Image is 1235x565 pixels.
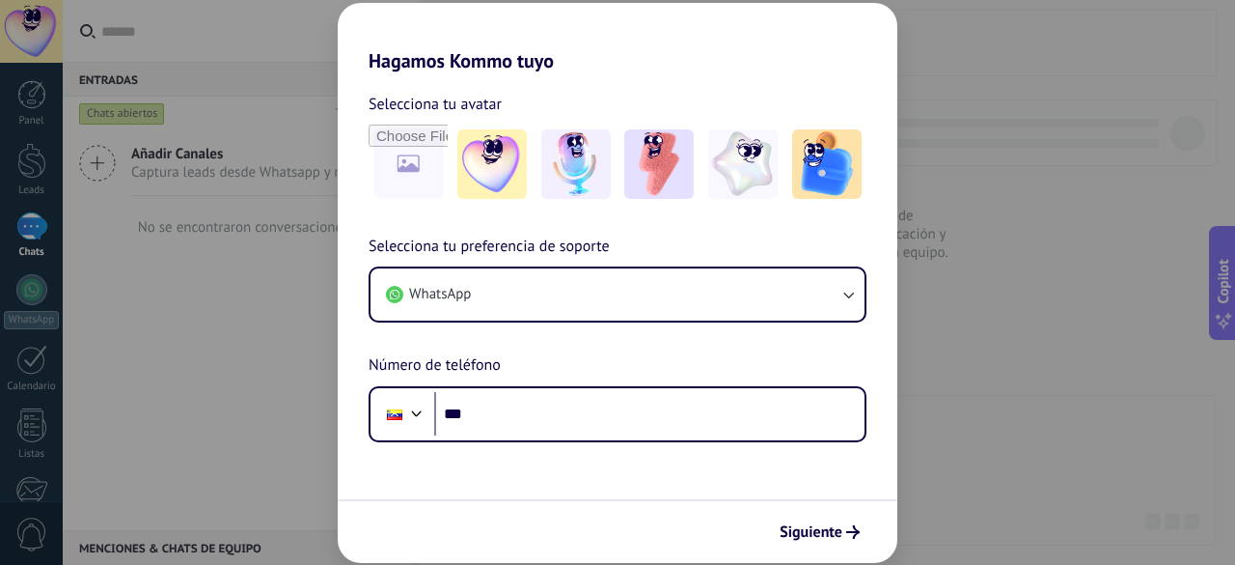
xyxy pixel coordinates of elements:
button: WhatsApp [370,268,864,321]
span: Siguiente [780,525,842,539]
img: -4.jpeg [708,129,778,199]
img: -5.jpeg [792,129,862,199]
span: WhatsApp [409,285,471,304]
span: Selecciona tu preferencia de soporte [369,235,610,260]
img: -1.jpeg [457,129,527,199]
span: Selecciona tu avatar [369,92,502,117]
div: Venezuela: + 58 [376,394,413,435]
h2: Hagamos Kommo tuyo [338,3,897,72]
img: -2.jpeg [541,129,611,199]
img: -3.jpeg [624,129,694,199]
button: Siguiente [771,516,868,549]
span: Número de teléfono [369,353,501,379]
